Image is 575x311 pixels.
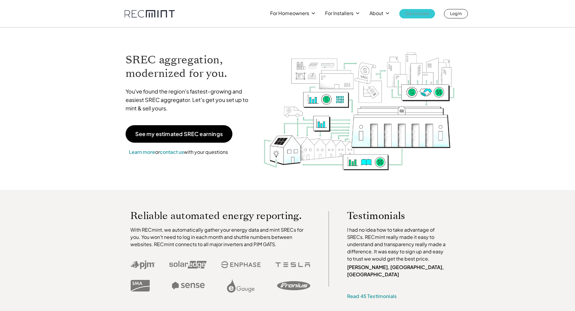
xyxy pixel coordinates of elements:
p: Testimonials [347,211,437,220]
p: Log In [450,9,462,17]
img: RECmint value cycle [263,36,455,172]
p: [PERSON_NAME], [GEOGRAPHIC_DATA], [GEOGRAPHIC_DATA] [347,264,449,278]
a: Read 45 Testimonials [347,293,397,299]
p: Get Started [405,9,429,17]
p: About [369,9,383,17]
p: For Homeowners [270,9,309,17]
p: or with your questions [126,148,231,156]
a: Get Started [399,9,435,18]
p: See my estimated SREC earnings [135,131,223,137]
p: With RECmint, we automatically gather your energy data and mint SRECs for you. You won't need to ... [130,226,310,248]
a: Log In [444,9,468,18]
p: For Installers [325,9,353,17]
p: I had no idea how to take advantage of SRECs. RECmint really made it easy to understand and trans... [347,226,449,262]
a: Learn more [129,149,155,155]
p: Reliable automated energy reporting. [130,211,310,220]
p: You've found the region's fastest-growing and easiest SREC aggregator. Let's get you set up to mi... [126,87,254,113]
a: See my estimated SREC earnings [126,125,232,143]
a: contact us [160,149,184,155]
h1: SREC aggregation, modernized for you. [126,53,254,80]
